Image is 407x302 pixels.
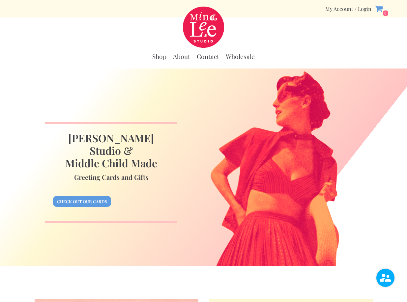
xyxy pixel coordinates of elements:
[173,52,190,61] a: About
[383,10,388,16] span: 0
[197,52,219,61] a: Contact
[53,132,169,170] h1: [PERSON_NAME] Studio & Middle Child Made
[183,7,224,48] a: Mina Lee Studio
[226,52,255,61] a: Wholesale
[152,52,166,61] a: Shop
[152,49,255,64] div: Primary Menu
[325,5,371,12] a: My Account / Login
[375,5,388,13] a: 0
[53,174,169,180] h4: Greeting Cards and Gifts
[53,196,111,207] a: Check out our cards
[376,269,394,287] img: user.png
[325,5,371,12] div: Secondary Menu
